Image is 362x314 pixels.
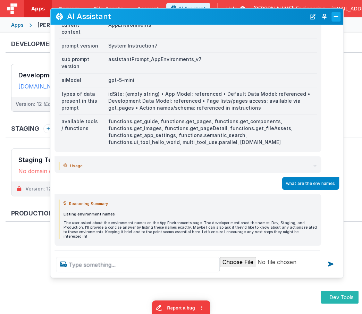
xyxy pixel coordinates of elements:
[320,12,329,22] button: Toggle Pin
[103,53,317,74] td: assistantPrompt_AppEnvironments_v7
[31,5,45,12] span: Apps
[59,5,79,12] span: Servers
[64,212,115,217] strong: Listing environment names
[70,162,83,170] span: Usage
[308,12,318,22] button: New Chat
[11,125,39,132] h3: Staging
[64,162,317,170] summary: Usage
[59,87,103,115] td: types of data present in this prompt
[166,3,210,15] button: AI Assistant
[226,5,237,12] span: Help
[103,115,317,149] td: functions.get_guide, functions.get_pages, functions.get_components, functions.get_images, functio...
[253,5,331,12] span: [PERSON_NAME]' Engineering —
[18,83,71,90] a: [DOMAIN_NAME]
[11,41,58,48] h3: Development
[59,18,103,39] td: current context
[64,221,317,239] p: The user asked about the environment names on the App Environments page. The developer mentioned ...
[11,210,53,217] h3: Production
[25,185,52,192] div: Version: 12
[331,12,340,22] button: Close
[59,73,103,87] td: aiModel
[18,168,115,175] div: No domain configured
[43,101,62,107] span: (Edited)
[178,5,206,12] span: AI Assistant
[43,124,62,133] button: New
[103,87,317,115] td: idSite: (empty string) • App Model: referenced • Default Data Model: referenced • Development Dat...
[59,53,103,74] td: sub prompt version
[286,180,335,187] p: what are the env names
[321,291,359,304] button: Dev Tools
[103,18,317,39] td: AppEnvironments
[11,22,24,28] div: Apps
[59,115,103,149] td: available tools / functions
[67,12,306,21] h2: AI Assistant
[69,200,108,208] span: Reasoning Summary
[59,39,103,53] td: prompt version
[37,21,110,29] div: [PERSON_NAME] test App
[103,39,317,53] td: System Instruction7
[18,72,93,79] h3: Development
[18,156,93,163] h3: Staging Test
[16,101,62,108] div: Version: 12
[103,73,317,87] td: gpt-5-mini
[94,5,124,12] span: File Assets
